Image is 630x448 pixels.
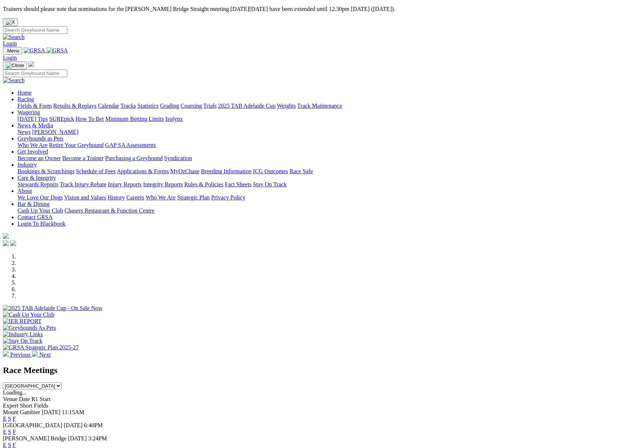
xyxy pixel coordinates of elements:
button: Toggle navigation [3,62,27,70]
a: Become an Owner [17,155,61,161]
span: Previous [10,352,31,358]
a: Privacy Policy [211,194,245,201]
img: twitter.svg [10,240,16,246]
span: 11:15AM [62,409,84,415]
a: News & Media [17,122,53,128]
a: History [107,194,125,201]
a: Industry [17,162,37,168]
a: We Love Our Dogs [17,194,63,201]
a: S [8,416,11,422]
a: E [3,429,7,435]
img: Search [3,77,25,84]
img: chevron-right-pager-white.svg [32,351,38,357]
a: Greyhounds as Pets [17,135,63,142]
a: Chasers Restaurant & Function Centre [64,207,154,214]
a: Weights [277,103,296,109]
span: [PERSON_NAME] Bridge [3,435,67,441]
span: Short [20,403,33,409]
div: Wagering [17,116,627,122]
span: 6:40PM [84,422,103,428]
a: How To Bet [76,116,104,122]
img: facebook.svg [3,240,9,246]
a: Calendar [98,103,119,109]
img: Cash Up Your Club [3,312,54,318]
a: Isolynx [165,116,183,122]
a: F [13,442,16,448]
a: Get Involved [17,148,48,155]
div: Industry [17,168,627,175]
span: R1 Start [31,396,51,402]
a: Integrity Reports [143,181,183,187]
div: Care & Integrity [17,181,627,188]
a: Become a Trainer [62,155,104,161]
a: Breeding Information [201,168,251,174]
a: Track Maintenance [297,103,342,109]
a: Login [3,55,17,61]
a: GAP SA Assessments [105,142,156,148]
span: [GEOGRAPHIC_DATA] [3,422,62,428]
a: ICG Outcomes [253,168,288,174]
a: Who We Are [146,194,176,201]
a: Login [3,40,17,47]
a: Home [17,90,32,96]
a: Next [32,352,51,358]
a: Minimum Betting Limits [105,116,164,122]
a: S [8,442,11,448]
a: 2025 TAB Adelaide Cup [218,103,276,109]
a: Tracks [120,103,136,109]
img: Close [6,63,24,68]
a: Fields & Form [17,103,52,109]
a: [DATE] Tips [17,116,48,122]
div: About [17,194,627,201]
span: Venue [3,396,17,402]
a: Syndication [164,155,192,161]
a: Track Injury Rebate [60,181,106,187]
img: chevron-left-pager-white.svg [3,351,9,357]
img: Greyhounds As Pets [3,325,56,331]
a: Injury Reports [108,181,142,187]
span: Mount Gambier [3,409,40,415]
div: Racing [17,103,627,109]
img: logo-grsa-white.png [28,61,34,67]
a: Rules & Policies [184,181,223,187]
a: Cash Up Your Club [17,207,63,214]
input: Search [3,26,67,34]
img: Stay On Track [3,338,42,344]
a: Contact GRSA [17,214,52,220]
a: Previous [3,352,32,358]
a: Bookings & Scratchings [17,168,74,174]
span: Fields [34,403,48,409]
a: Statistics [138,103,159,109]
img: Industry Links [3,331,43,338]
a: Care & Integrity [17,175,56,181]
a: [PERSON_NAME] [32,129,78,135]
h2: Race Meetings [3,365,627,375]
a: About [17,188,32,194]
img: Search [3,34,25,40]
img: logo-grsa-white.png [3,233,9,239]
a: Race Safe [289,168,313,174]
span: Loading... [3,389,27,396]
a: Strategic Plan [177,194,210,201]
a: E [3,442,7,448]
a: Results & Replays [53,103,96,109]
a: Stewards Reports [17,181,58,187]
span: Next [39,352,51,358]
img: GRSA Strategic Plan 2025-27 [3,344,79,351]
div: News & Media [17,129,627,135]
span: [DATE] [42,409,61,415]
span: [DATE] [64,422,83,428]
a: Bar & Dining [17,201,49,207]
a: E [3,416,7,422]
a: MyOzChase [170,168,199,174]
a: Login To Blackbook [17,221,66,227]
input: Search [3,70,67,77]
a: Who We Are [17,142,48,148]
p: Trainers should please note that nominations for the [PERSON_NAME] Bridge Straight meeting [DATE]... [3,6,627,12]
a: News [17,129,31,135]
img: 2025 TAB Adelaide Cup - On Sale Now [3,305,103,312]
a: Purchasing a Greyhound [105,155,163,161]
a: Stay On Track [253,181,286,187]
img: X [6,19,15,25]
span: Expert [3,403,19,409]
